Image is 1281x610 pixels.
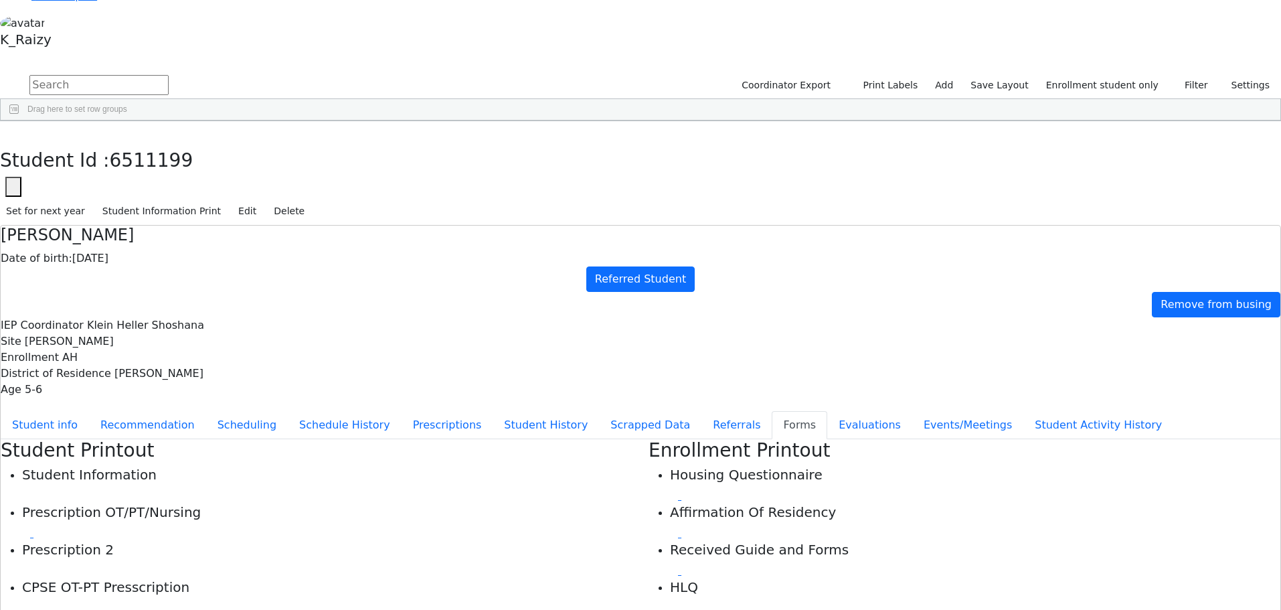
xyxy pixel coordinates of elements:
[114,367,203,380] span: [PERSON_NAME]
[1,333,21,350] label: Site
[772,411,827,439] button: Forms
[493,411,599,439] button: Student History
[25,335,114,348] span: [PERSON_NAME]
[22,504,632,520] h5: Prescription OT/PT/Nursing
[89,411,206,439] button: Recommendation
[1,366,111,382] label: District of Residence
[1,250,1280,266] div: [DATE]
[670,504,1280,520] h5: Affirmation Of Residency
[1,439,632,462] h3: Student Printout
[1023,411,1173,439] button: Student Activity History
[1040,75,1165,96] label: Enrollment student only
[27,104,127,114] span: Drag here to set row groups
[1161,298,1272,311] span: Remove from busing
[29,75,169,95] input: Search
[22,542,632,558] h5: Prescription 2
[929,75,959,96] a: Add
[1,250,72,266] label: Date of birth:
[62,351,78,364] span: AH
[22,467,632,483] h5: Student Information
[701,411,772,439] button: Referrals
[827,411,912,439] button: Evaluations
[22,579,632,595] h5: CPSE OT-PT Presscription
[25,383,42,396] span: 5-6
[649,439,1280,462] h3: Enrollment Printout
[1152,292,1280,317] a: Remove from busing
[1,411,89,439] button: Student info
[912,411,1023,439] button: Events/Meetings
[110,149,193,171] span: 6511199
[1,382,21,398] label: Age
[733,75,837,96] button: Coordinator Export
[232,201,262,222] button: Edit
[1214,75,1276,96] button: Settings
[288,411,402,439] button: Schedule History
[670,579,1280,595] h5: HLQ
[1,317,84,333] label: IEP Coordinator
[206,411,288,439] button: Scheduling
[586,266,695,292] a: Referred Student
[402,411,493,439] button: Prescriptions
[1167,75,1214,96] button: Filter
[96,201,227,222] button: Student Information Print
[847,75,924,96] button: Print Labels
[670,467,1280,483] h5: Housing Questionnaire
[268,201,311,222] button: Delete
[964,75,1034,96] button: Save Layout
[670,542,1280,558] h5: Received Guide and Forms
[1,350,59,366] label: Enrollment
[87,319,204,331] span: Klein Heller Shoshana
[599,411,701,439] button: Scrapped Data
[1,226,1280,245] h4: [PERSON_NAME]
